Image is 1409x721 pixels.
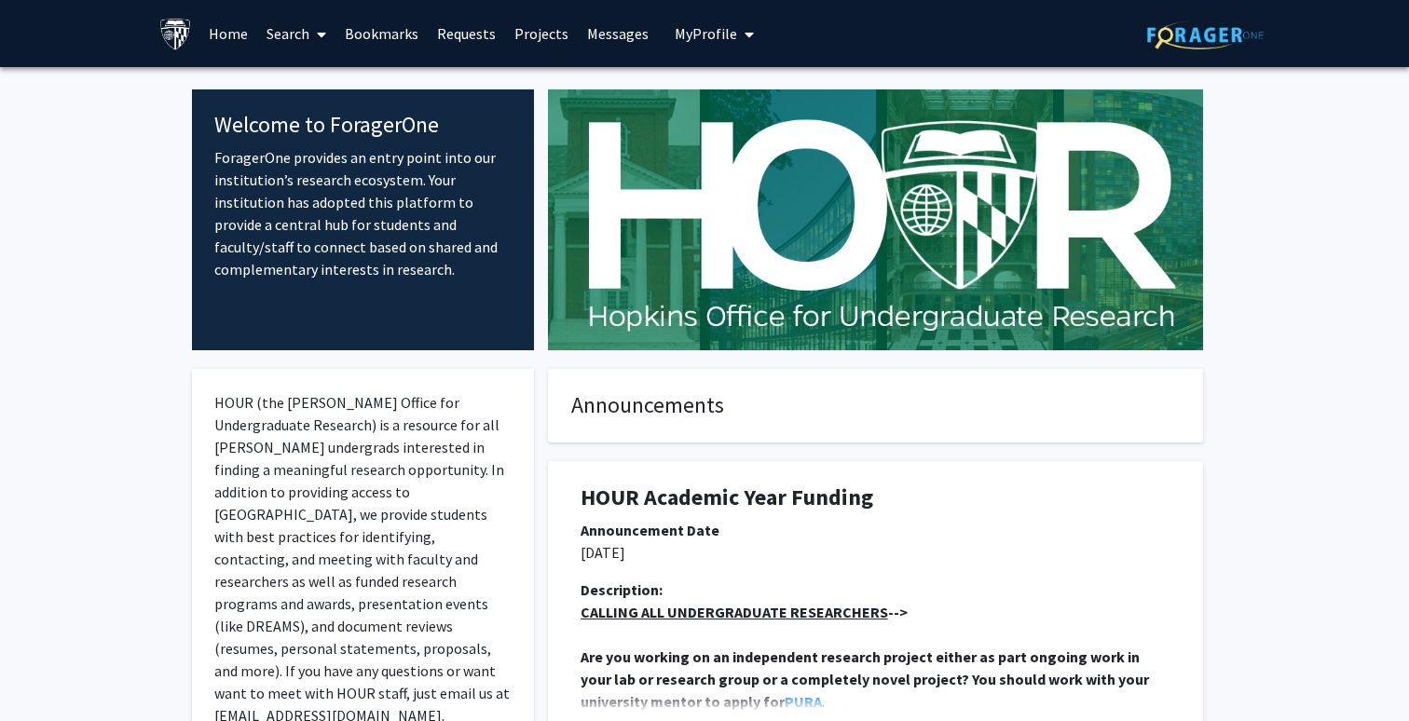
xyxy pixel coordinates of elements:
span: My Profile [675,24,737,43]
p: [DATE] [581,541,1170,564]
p: ForagerOne provides an entry point into our institution’s research ecosystem. Your institution ha... [214,146,512,280]
h1: HOUR Academic Year Funding [581,484,1170,511]
a: Bookmarks [335,1,428,66]
h4: Welcome to ForagerOne [214,112,512,139]
a: Search [257,1,335,66]
div: Announcement Date [581,519,1170,541]
a: Messages [578,1,658,66]
a: Home [199,1,257,66]
a: PURA [785,692,822,711]
p: . [581,646,1170,713]
strong: --> [581,603,908,621]
h4: Announcements [571,392,1180,419]
a: Projects [505,1,578,66]
img: Cover Image [548,89,1203,350]
strong: Are you working on an independent research project either as part ongoing work in your lab or res... [581,647,1152,711]
a: Requests [428,1,505,66]
iframe: Chat [14,637,79,707]
img: Johns Hopkins University Logo [159,18,192,50]
div: Description: [581,578,1170,601]
img: ForagerOne Logo [1147,20,1264,49]
u: CALLING ALL UNDERGRADUATE RESEARCHERS [581,603,888,621]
